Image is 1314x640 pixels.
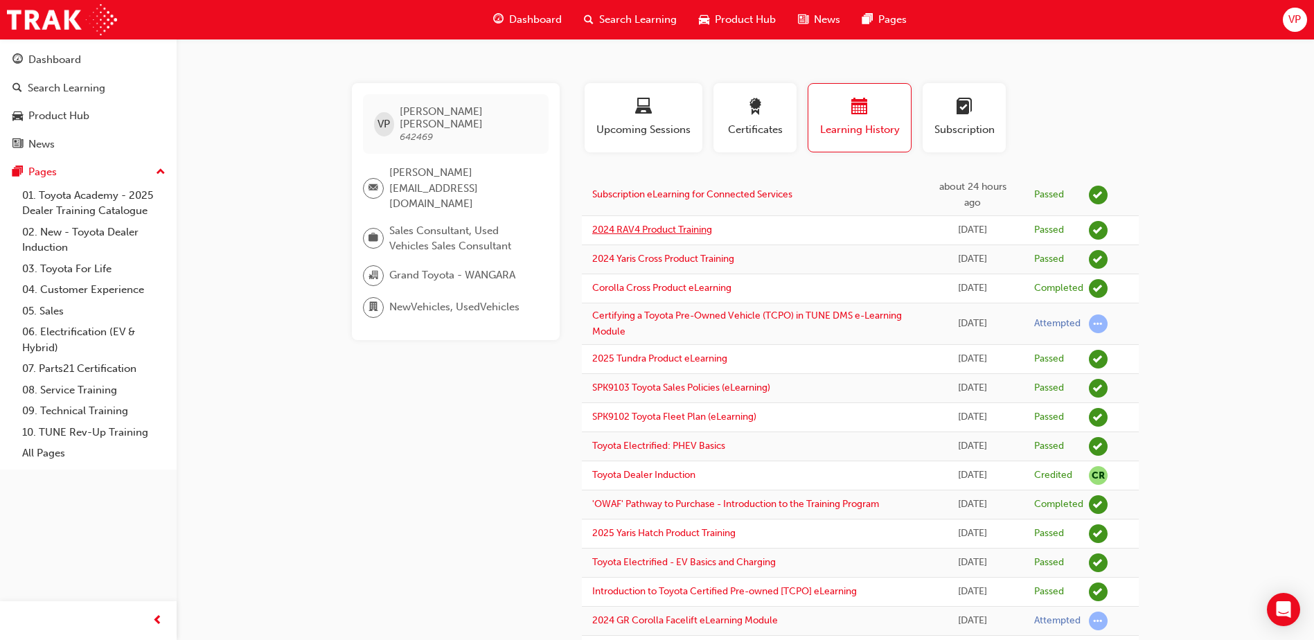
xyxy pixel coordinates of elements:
span: pages-icon [12,166,23,179]
div: Tue Mar 25 2025 15:45:36 GMT+0800 (Australian Western Standard Time) [932,526,1013,542]
div: Search Learning [28,80,105,96]
div: Passed [1034,188,1064,202]
span: learningplan-icon [956,98,973,117]
div: Pages [28,164,57,180]
a: Toyota Electrified - EV Basics and Charging [592,556,776,568]
span: learningRecordVerb_PASS-icon [1089,553,1108,572]
div: Wed Aug 27 2025 09:16:37 GMT+0800 (Australian Western Standard Time) [932,179,1013,211]
a: search-iconSearch Learning [573,6,688,34]
a: Dashboard [6,47,171,73]
a: Toyota Dealer Induction [592,469,695,481]
button: Certificates [713,83,797,152]
div: News [28,136,55,152]
span: pages-icon [862,11,873,28]
span: news-icon [12,139,23,151]
span: Dashboard [509,12,562,28]
a: 2025 Yaris Hatch Product Training [592,527,736,539]
div: Tue Mar 25 2025 16:05:06 GMT+0800 (Australian Western Standard Time) [932,497,1013,513]
div: Wed Aug 27 2025 09:07:22 GMT+0800 (Australian Western Standard Time) [932,222,1013,238]
button: Subscription [923,83,1006,152]
div: Credited [1034,469,1072,482]
a: Certifying a Toyota Pre-Owned Vehicle (TCPO) in TUNE DMS e-Learning Module [592,310,902,337]
div: Passed [1034,440,1064,453]
a: SPK9102 Toyota Fleet Plan (eLearning) [592,411,756,423]
span: News [814,12,840,28]
span: Sales Consultant, Used Vehicles Sales Consultant [389,223,538,254]
a: 'OWAF' Pathway to Purchase - Introduction to the Training Program [592,498,879,510]
span: award-icon [747,98,763,117]
span: news-icon [798,11,808,28]
div: Tue Dec 10 2024 13:55:00 GMT+0800 (Australian Western Standard Time) [932,613,1013,629]
div: Mon Dec 23 2024 15:05:45 GMT+0800 (Australian Western Standard Time) [932,584,1013,600]
span: Subscription [933,122,995,138]
div: Passed [1034,527,1064,540]
a: 05. Sales [17,301,171,322]
span: Grand Toyota - WANGARA [389,267,515,283]
span: null-icon [1089,466,1108,485]
span: laptop-icon [635,98,652,117]
span: prev-icon [152,612,163,630]
div: Fri Jul 18 2025 15:40:35 GMT+0800 (Australian Western Standard Time) [932,316,1013,332]
span: learningRecordVerb_PASS-icon [1089,350,1108,368]
a: 09. Technical Training [17,400,171,422]
div: Passed [1034,382,1064,395]
span: learningRecordVerb_PASS-icon [1089,250,1108,269]
button: Pages [6,159,171,185]
span: up-icon [156,163,166,181]
span: Search Learning [599,12,677,28]
a: Search Learning [6,75,171,101]
span: email-icon [369,179,378,197]
span: guage-icon [12,54,23,66]
span: Upcoming Sessions [595,122,692,138]
div: Passed [1034,224,1064,237]
span: [PERSON_NAME] [PERSON_NAME] [400,105,538,130]
a: 07. Parts21 Certification [17,358,171,380]
button: Upcoming Sessions [585,83,702,152]
a: 03. Toyota For Life [17,258,171,280]
span: Learning History [819,122,900,138]
div: Open Intercom Messenger [1267,593,1300,626]
a: 2024 Yaris Cross Product Training [592,253,734,265]
div: Sun May 25 2025 16:08:24 GMT+0800 (Australian Western Standard Time) [932,438,1013,454]
span: VP [1288,12,1301,28]
span: Pages [878,12,907,28]
div: Passed [1034,585,1064,598]
span: learningRecordVerb_PASS-icon [1089,408,1108,427]
span: search-icon [12,82,22,95]
div: Completed [1034,282,1083,295]
a: news-iconNews [787,6,851,34]
a: Product Hub [6,103,171,129]
span: car-icon [699,11,709,28]
span: learningRecordVerb_PASS-icon [1089,186,1108,204]
div: Product Hub [28,108,89,124]
span: 642469 [400,131,433,143]
a: 10. TUNE Rev-Up Training [17,422,171,443]
span: learningRecordVerb_COMPLETE-icon [1089,495,1108,514]
span: car-icon [12,110,23,123]
button: Learning History [808,83,912,152]
div: Attempted [1034,317,1081,330]
div: Passed [1034,556,1064,569]
div: Mon Dec 23 2024 15:20:00 GMT+0800 (Australian Western Standard Time) [932,555,1013,571]
span: organisation-icon [369,267,378,285]
span: Product Hub [715,12,776,28]
a: 2024 GR Corolla Facelift eLearning Module [592,614,778,626]
a: Corolla Cross Product eLearning [592,282,731,294]
span: Certificates [724,122,786,138]
span: department-icon [369,299,378,317]
a: 06. Electrification (EV & Hybrid) [17,321,171,358]
div: Passed [1034,353,1064,366]
img: Trak [7,4,117,35]
span: briefcase-icon [369,229,378,247]
div: Passed [1034,411,1064,424]
div: Completed [1034,498,1083,511]
a: 08. Service Training [17,380,171,401]
a: Introduction to Toyota Certified Pre-owned [TCPO] eLearning [592,585,857,597]
div: Passed [1034,253,1064,266]
span: NewVehicles, UsedVehicles [389,299,520,315]
span: learningRecordVerb_ATTEMPT-icon [1089,612,1108,630]
a: 01. Toyota Academy - 2025 Dealer Training Catalogue [17,185,171,222]
span: learningRecordVerb_PASS-icon [1089,437,1108,456]
a: pages-iconPages [851,6,918,34]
